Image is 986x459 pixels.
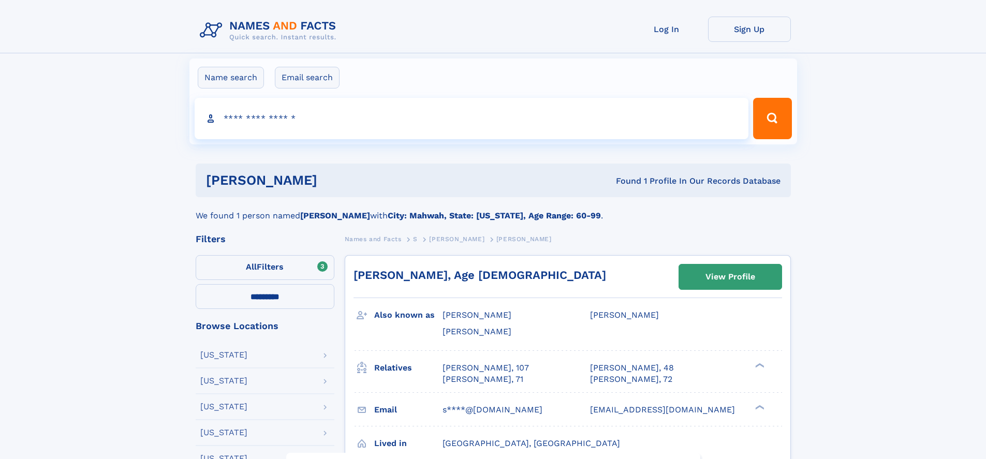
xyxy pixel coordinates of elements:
span: [GEOGRAPHIC_DATA], [GEOGRAPHIC_DATA] [443,438,620,448]
h1: [PERSON_NAME] [206,174,467,187]
h3: Relatives [374,359,443,377]
div: Browse Locations [196,321,334,331]
span: [PERSON_NAME] [590,310,659,320]
span: [PERSON_NAME] [443,310,511,320]
div: Filters [196,234,334,244]
div: [US_STATE] [200,428,247,437]
div: ❯ [753,404,765,410]
a: [PERSON_NAME], 72 [590,374,672,385]
div: [US_STATE] [200,403,247,411]
a: Names and Facts [345,232,402,245]
a: Sign Up [708,17,791,42]
a: [PERSON_NAME], 107 [443,362,529,374]
a: [PERSON_NAME], Age [DEMOGRAPHIC_DATA] [354,269,606,282]
div: [US_STATE] [200,377,247,385]
a: [PERSON_NAME] [429,232,484,245]
span: [PERSON_NAME] [429,235,484,243]
div: Found 1 Profile In Our Records Database [466,175,781,187]
div: ❯ [753,362,765,368]
input: search input [195,98,749,139]
h3: Email [374,401,443,419]
label: Filters [196,255,334,280]
div: We found 1 person named with . [196,197,791,222]
button: Search Button [753,98,791,139]
span: [PERSON_NAME] [496,235,552,243]
h3: Also known as [374,306,443,324]
h3: Lived in [374,435,443,452]
a: [PERSON_NAME], 48 [590,362,674,374]
span: [PERSON_NAME] [443,327,511,336]
a: Log In [625,17,708,42]
span: All [246,262,257,272]
span: [EMAIL_ADDRESS][DOMAIN_NAME] [590,405,735,414]
div: [US_STATE] [200,351,247,359]
label: Name search [198,67,264,88]
label: Email search [275,67,340,88]
span: S [413,235,418,243]
b: [PERSON_NAME] [300,211,370,220]
a: View Profile [679,264,782,289]
img: Logo Names and Facts [196,17,345,45]
div: View Profile [705,265,755,289]
b: City: Mahwah, State: [US_STATE], Age Range: 60-99 [388,211,601,220]
a: S [413,232,418,245]
a: [PERSON_NAME], 71 [443,374,523,385]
